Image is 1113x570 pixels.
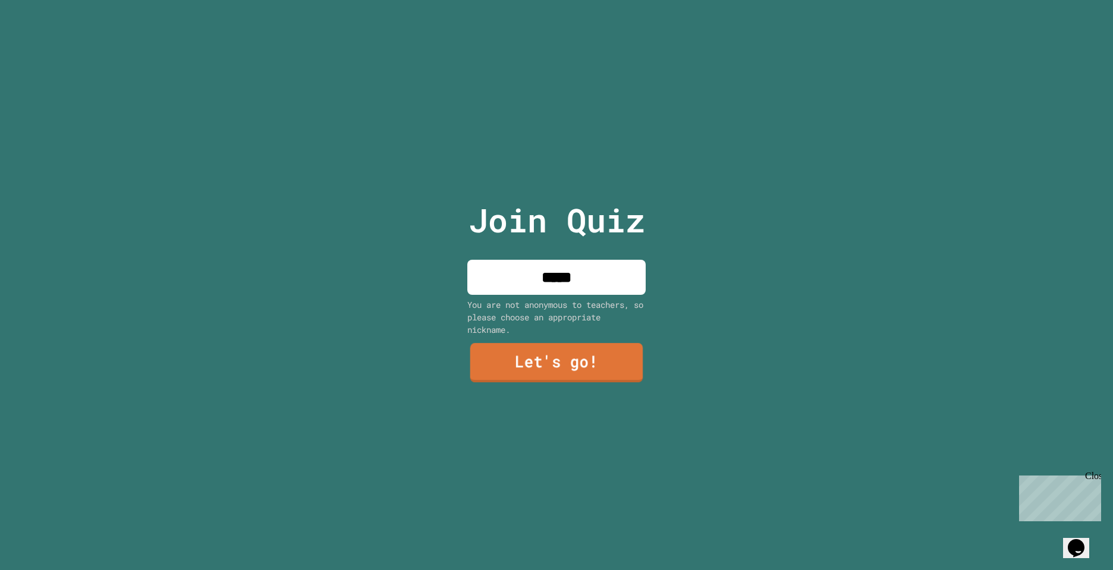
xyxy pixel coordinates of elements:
[1014,471,1101,521] iframe: chat widget
[469,196,645,245] p: Join Quiz
[1063,522,1101,558] iframe: chat widget
[470,343,643,382] a: Let's go!
[467,298,646,336] div: You are not anonymous to teachers, so please choose an appropriate nickname.
[5,5,82,75] div: Chat with us now!Close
